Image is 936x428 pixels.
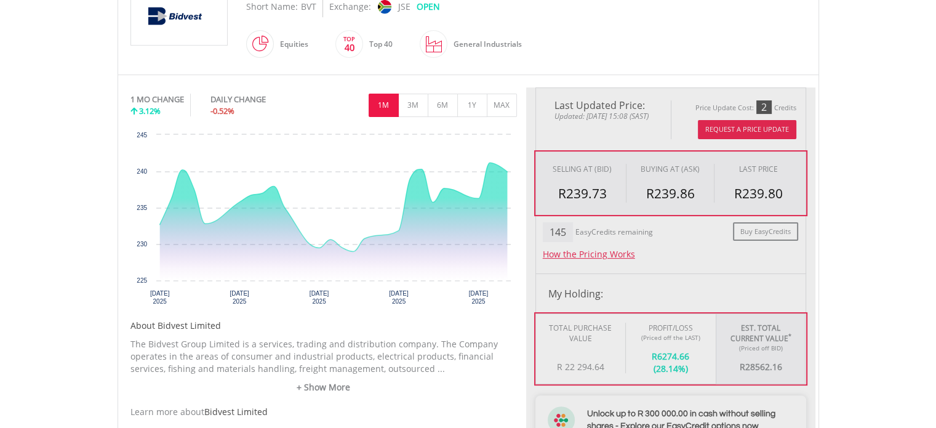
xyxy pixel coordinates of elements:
text: [DATE] 2025 [309,290,329,305]
svg: Interactive chart [130,129,517,313]
button: 6M [428,94,458,117]
a: + Show More [130,381,517,394]
span: -0.52% [210,105,234,116]
div: General Industrials [447,30,522,59]
text: 245 [137,132,147,139]
div: Chart. Highcharts interactive chart. [130,129,517,313]
div: Equities [274,30,308,59]
text: 230 [137,241,147,248]
button: 3M [398,94,428,117]
div: DAILY CHANGE [210,94,307,105]
text: 225 [137,277,147,284]
div: 1 MO CHANGE [130,94,184,105]
div: Top 40 [363,30,393,59]
text: [DATE] 2025 [230,290,249,305]
span: Bidvest Limited [204,406,268,418]
button: MAX [487,94,517,117]
div: Learn more about [130,406,517,418]
text: [DATE] 2025 [150,290,169,305]
text: [DATE] 2025 [468,290,488,305]
text: [DATE] 2025 [389,290,409,305]
button: 1Y [457,94,487,117]
text: 235 [137,204,147,211]
h5: About Bidvest Limited [130,320,517,332]
span: 3.12% [139,105,161,116]
button: 1M [369,94,399,117]
p: The Bidvest Group Limited is a services, trading and distribution company. The Company operates i... [130,338,517,375]
text: 240 [137,168,147,175]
